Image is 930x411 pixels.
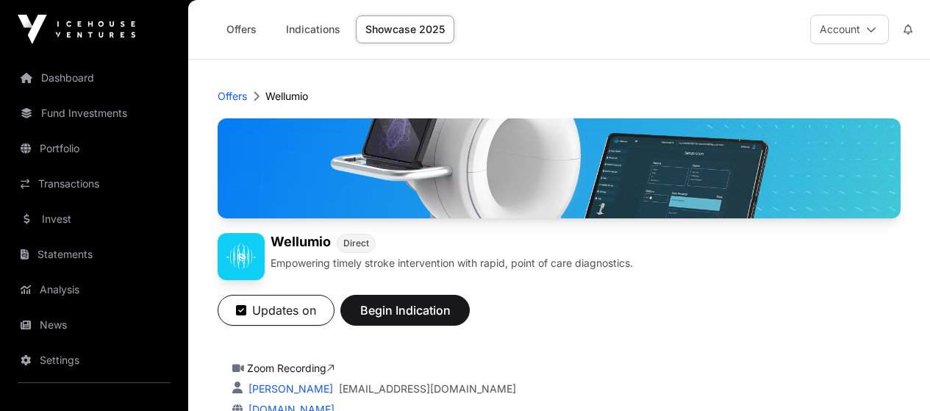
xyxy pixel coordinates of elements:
span: Direct [343,237,369,249]
p: Empowering timely stroke intervention with rapid, point of care diagnostics. [271,256,633,271]
a: Indications [276,15,350,43]
button: Begin Indication [340,295,470,326]
p: Wellumio [265,89,308,104]
button: Updates on [218,295,335,326]
a: [EMAIL_ADDRESS][DOMAIN_NAME] [339,382,516,396]
button: Account [810,15,889,44]
img: Wellumio [218,233,265,280]
a: Fund Investments [12,97,176,129]
a: Offers [218,89,247,104]
a: News [12,309,176,341]
a: Dashboard [12,62,176,94]
a: Statements [12,238,176,271]
img: Wellumio [218,118,901,218]
img: Icehouse Ventures Logo [18,15,135,44]
span: Begin Indication [359,301,451,319]
a: Portfolio [12,132,176,165]
a: Showcase 2025 [356,15,454,43]
a: Begin Indication [340,310,470,324]
a: Invest [12,203,176,235]
a: Settings [12,344,176,376]
a: Transactions [12,168,176,200]
iframe: Chat Widget [856,340,930,411]
a: Zoom Recording [247,362,335,374]
h1: Wellumio [271,233,331,253]
a: Offers [212,15,271,43]
a: Analysis [12,274,176,306]
a: [PERSON_NAME] [246,382,333,395]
